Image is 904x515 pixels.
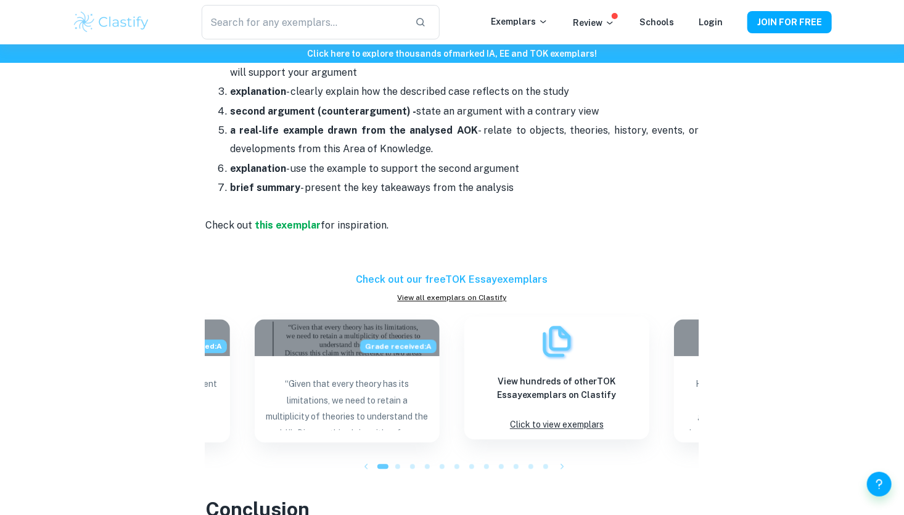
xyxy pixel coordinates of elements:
[474,375,639,402] h6: View hundreds of other TOK Essay exemplars on Clastify
[255,219,321,231] strong: this exemplar
[230,83,699,101] p: - clearly explain how the described case reflects on the study
[230,102,699,121] p: state an argument with a contrary view
[230,45,699,83] p: - present an example from the analysed field of study that will support your argument
[491,15,548,28] p: Exemplars
[265,376,430,430] p: “Given that every theory has its limitations, we need to retain a multiplicity of theories to und...
[464,319,649,442] a: ExemplarsView hundreds of otherTOK Essayexemplars on ClastifyClick to view exemplars
[538,323,575,360] img: Exemplars
[699,17,723,27] a: Login
[867,472,892,497] button: Help and Feedback
[639,17,674,27] a: Schools
[360,339,437,353] span: Grade received: A
[674,319,859,442] a: Blog exemplar: How can we reconcile the opposing demandHow can we reconcile the opposing demands ...
[205,292,699,303] a: View all exemplars on Clastify
[230,121,699,159] p: - relate to objects, theories, history, events, or developments from this Area of Knowledge.
[205,272,699,287] h6: Check out our free TOK Essay exemplars
[573,16,615,30] p: Review
[230,163,286,174] strong: explanation
[230,86,286,97] strong: explanation
[72,10,150,34] img: Clastify logo
[202,5,405,39] input: Search for any exemplars...
[230,160,699,178] p: - use the example to support the second argument
[230,182,300,193] strong: brief summary
[510,416,604,433] p: Click to view exemplars
[230,179,699,197] p: - present the key takeaways from the analysis
[230,124,478,136] strong: a real-life example drawn from the analysed AOK
[230,105,416,117] strong: second argument (counterargument) -
[2,47,902,60] h6: Click here to explore thousands of marked IA, EE and TOK exemplars !
[252,219,321,231] a: this exemplar
[747,11,832,33] button: JOIN FOR FREE
[205,198,699,273] p: Check out for inspiration.
[255,319,440,442] a: Blog exemplar: “Given that every theory has its limitatGrade received:A“Given that every theory h...
[684,376,849,430] p: How can we reconcile the opposing demands for specialization and generalization in the production...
